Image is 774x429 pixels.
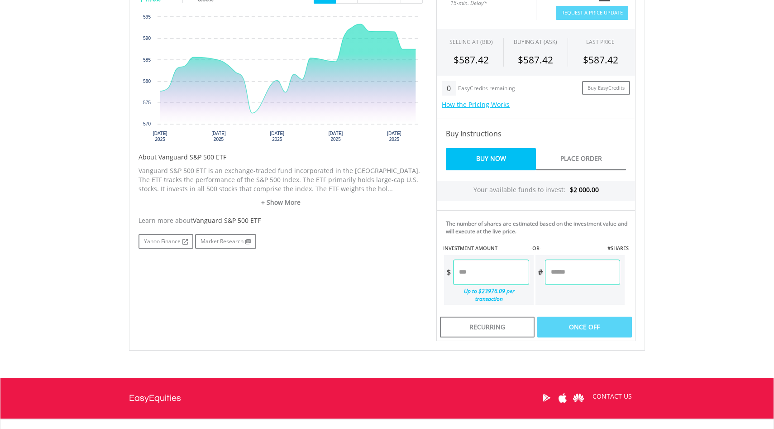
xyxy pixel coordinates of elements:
[454,53,489,66] span: $587.42
[139,216,423,225] div: Learn more about
[535,260,545,285] div: #
[514,38,557,46] span: BUYING AT (ASK)
[211,131,226,142] text: [DATE] 2025
[139,153,423,162] h5: About Vanguard S&P 500 ETF
[583,53,618,66] span: $587.42
[143,58,151,63] text: 585
[446,220,631,235] div: The number of shares are estimated based on the investment value and will execute at the live price.
[536,148,626,170] a: Place Order
[446,148,536,170] a: Buy Now
[458,85,515,93] div: EasyCredits remaining
[329,131,343,142] text: [DATE] 2025
[153,131,167,142] text: [DATE] 2025
[129,378,181,419] a: EasyEquities
[539,384,554,412] a: Google Play
[437,181,635,201] div: Your available funds to invest:
[537,317,632,337] div: Once Off
[607,245,629,252] label: #SHARES
[554,384,570,412] a: Apple
[518,53,553,66] span: $587.42
[444,285,529,305] div: Up to $23976.09 per transaction
[143,14,151,19] text: 595
[444,260,453,285] div: $
[270,131,285,142] text: [DATE] 2025
[570,384,586,412] a: Huawei
[449,38,493,46] div: SELLING AT (BID)
[530,245,541,252] label: -OR-
[193,216,261,225] span: Vanguard S&P 500 ETF
[195,234,256,249] a: Market Research
[443,245,497,252] label: INVESTMENT AMOUNT
[139,198,423,207] a: + Show More
[446,128,626,139] h4: Buy Instructions
[139,12,423,148] svg: Interactive chart
[586,38,615,46] div: LAST PRICE
[582,81,630,95] a: Buy EasyCredits
[387,131,401,142] text: [DATE] 2025
[139,12,423,148] div: Chart. Highcharts interactive chart.
[556,6,628,20] button: Request A Price Update
[570,185,599,194] span: $2 000.00
[586,384,638,409] a: CONTACT US
[139,166,423,193] p: Vanguard S&P 500 ETF is an exchange-traded fund incorporated in the [GEOGRAPHIC_DATA]. The ETF tr...
[143,121,151,126] text: 570
[442,100,510,109] a: How the Pricing Works
[139,234,193,249] a: Yahoo Finance
[143,100,151,105] text: 575
[143,79,151,84] text: 580
[440,317,535,337] div: Recurring
[143,36,151,41] text: 590
[442,81,456,96] div: 0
